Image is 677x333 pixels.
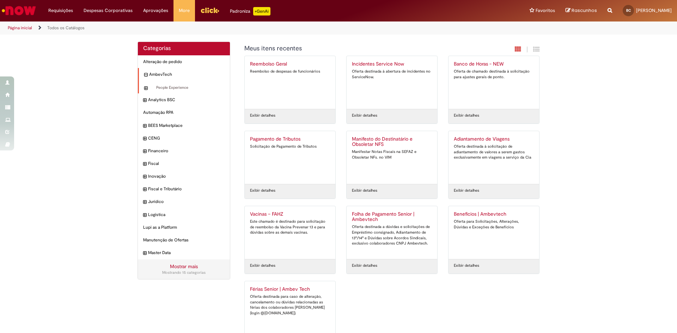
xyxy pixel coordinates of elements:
[138,119,230,132] div: expandir categoria BEES Marketplace BEES Marketplace
[138,246,230,259] div: expandir categoria Master Data Master Data
[144,72,147,79] i: recolher categoria AmbevTech
[143,148,146,155] i: expandir categoria Financeiro
[148,97,225,103] span: Analytics BSC
[148,123,225,129] span: BEES Marketplace
[454,188,479,193] a: Exibir detalhes
[148,186,225,192] span: Fiscal e Tributário
[250,69,330,74] div: Reembolso de despesas de funcionários
[449,206,539,259] a: Benefícios | Ambevtech Oferta para Solicitações, Alterações, Dúvidas e Exceções de Benefícios
[454,211,534,217] h2: Benefícios | Ambevtech
[138,132,230,145] div: expandir categoria CENG CENG
[250,211,330,217] h2: Vacinas – FAHZ
[148,173,225,179] span: Inovação
[352,224,432,246] div: Oferta destinada a dúvidas e solicitações de Empréstimo consignado, Adiantamento de 13º/14º e Dúv...
[352,136,432,148] h2: Manifesto do Destinatário e Obsoletar NFS
[143,199,146,206] i: expandir categoria Jurídico
[138,157,230,170] div: expandir categoria Fiscal Fiscal
[572,7,597,14] span: Rascunhos
[143,7,168,14] span: Aprovações
[143,45,225,52] h2: Categorias
[138,221,230,234] div: Lupi as a Platform
[347,131,437,184] a: Manifesto do Destinatário e Obsoletar NFS Manifestar Notas Fiscais na SEFAZ e Obsoletar NFs. no VIM
[149,72,225,78] span: AmbevTech
[245,56,335,109] a: Reembolso Geral Reembolso de despesas de funcionários
[533,46,539,53] i: Exibição de grade
[143,59,225,65] span: Alteração de pedido
[148,199,225,205] span: Jurídico
[143,224,225,230] span: Lupi as a Platform
[138,106,230,119] div: Automação RPA
[636,7,672,13] span: [PERSON_NAME]
[143,212,146,219] i: expandir categoria Logistica
[84,7,133,14] span: Despesas Corporativas
[515,46,521,53] i: Exibição em cartão
[200,5,219,16] img: click_logo_yellow_360x200.png
[626,8,631,13] span: BC
[250,219,330,235] div: Este chamado é destinado para solicitação de reembolso da Vacina Prevenar 13 e para dúvidas sobre...
[526,45,528,54] span: |
[454,144,534,160] div: Oferta destinada à solicitação de adiantamento de valores a serem gastos exclusivamente em viagen...
[149,85,225,91] span: People Experience
[148,148,225,154] span: Financeiro
[138,81,230,94] ul: AmbevTech subcategorias
[352,61,432,67] h2: Incidentes Service Now
[250,294,330,316] div: Oferta destinada para caso de alteração, cancelamento ou dúvidas relacionadas as férias dos colab...
[138,144,230,158] div: expandir categoria Financeiro Financeiro
[536,7,555,14] span: Favoritos
[143,186,146,193] i: expandir categoria Fiscal e Tributário
[352,211,432,223] h2: Folha de Pagamento Senior | Ambevtech
[245,131,335,184] a: Pagamento de Tributos Solicitação de Pagamento de Tributos
[148,212,225,218] span: Logistica
[454,61,534,67] h2: Banco de Horas - NEW
[352,188,377,193] a: Exibir detalhes
[138,55,230,68] div: Alteração de pedido
[352,263,377,269] a: Exibir detalhes
[143,250,146,257] i: expandir categoria Master Data
[143,237,225,243] span: Manutenção de Ofertas
[250,113,275,118] a: Exibir detalhes
[454,69,534,80] div: Oferta de chamado destinada à solicitação para ajustes gerais de ponto.
[47,25,85,31] a: Todos os Catálogos
[230,7,270,16] div: Padroniza
[148,161,225,167] span: Fiscal
[143,123,146,130] i: expandir categoria BEES Marketplace
[250,144,330,149] div: Solicitação de Pagamento de Tributos
[148,135,225,141] span: CENG
[138,81,230,94] div: expandir categoria People Experience People Experience
[170,263,198,270] a: Mostrar mais
[244,45,463,52] h1: {"description":"","title":"Meus itens recentes"} Categoria
[143,135,146,142] i: expandir categoria CENG
[454,263,479,269] a: Exibir detalhes
[138,68,230,81] div: recolher categoria AmbevTech AmbevTech
[5,21,446,35] ul: Trilhas de página
[138,93,230,106] div: expandir categoria Analytics BSC Analytics BSC
[138,234,230,247] div: Manutenção de Ofertas
[352,69,432,80] div: Oferta destinada à abertura de incidentes no ServiceNow.
[352,149,432,160] div: Manifestar Notas Fiscais na SEFAZ e Obsoletar NFs. no VIM
[250,61,330,67] h2: Reembolso Geral
[1,4,37,18] img: ServiceNow
[347,206,437,259] a: Folha de Pagamento Senior | Ambevtech Oferta destinada a dúvidas e solicitações de Empréstimo con...
[179,7,190,14] span: More
[347,56,437,109] a: Incidentes Service Now Oferta destinada à abertura de incidentes no ServiceNow.
[253,7,270,16] p: +GenAi
[138,208,230,221] div: expandir categoria Logistica Logistica
[454,136,534,142] h2: Adiantamento de Viagens
[352,113,377,118] a: Exibir detalhes
[454,219,534,230] div: Oferta para Solicitações, Alterações, Dúvidas e Exceções de Benefícios
[250,286,330,292] h2: Férias Senior | Ambev Tech
[454,113,479,118] a: Exibir detalhes
[143,270,225,276] div: Mostrando 15 categorias
[138,195,230,208] div: expandir categoria Jurídico Jurídico
[143,97,146,104] i: expandir categoria Analytics BSC
[449,56,539,109] a: Banco de Horas - NEW Oferta de chamado destinada à solicitação para ajustes gerais de ponto.
[143,173,146,180] i: expandir categoria Inovação
[245,206,335,259] a: Vacinas – FAHZ Este chamado é destinado para solicitação de reembolso da Vacina Prevenar 13 e par...
[138,183,230,196] div: expandir categoria Fiscal e Tributário Fiscal e Tributário
[48,7,73,14] span: Requisições
[138,170,230,183] div: expandir categoria Inovação Inovação
[250,136,330,142] h2: Pagamento de Tributos
[143,161,146,168] i: expandir categoria Fiscal
[143,110,225,116] span: Automação RPA
[250,263,275,269] a: Exibir detalhes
